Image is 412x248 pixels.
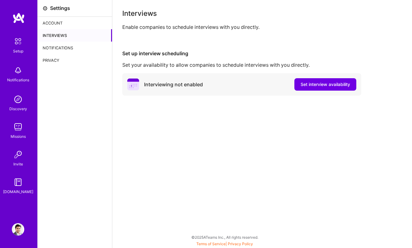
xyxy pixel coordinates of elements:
img: bell [12,64,24,77]
img: User Avatar [12,223,24,236]
img: teamwork [12,121,24,133]
div: Discovery [9,106,27,112]
div: Settings [50,5,70,11]
img: setup [12,35,25,48]
img: discovery [12,93,24,106]
a: User Avatar [10,223,26,236]
a: Privacy Policy [228,241,253,246]
img: guide book [12,176,24,188]
i: icon Settings [43,6,48,11]
div: Interviews [122,10,402,16]
div: [DOMAIN_NAME] [3,188,33,195]
div: Invite [13,161,23,167]
div: Privacy [38,54,112,66]
i: icon PurpleCalendar [127,79,139,90]
div: Account [38,17,112,29]
span: Set interview availability [301,81,350,88]
div: Enable companies to schedule interviews with you directly. [122,24,402,30]
div: Missions [11,133,26,140]
button: Set interview availability [294,78,356,91]
img: Invite [12,148,24,161]
div: Notifications [7,77,29,83]
div: © 2025 ATeams Inc., All rights reserved. [37,229,412,245]
div: Set up interview scheduling [122,50,402,57]
div: Setup [13,48,23,54]
a: Terms of Service [196,241,226,246]
div: Interviewing not enabled [144,81,203,88]
img: logo [12,12,25,24]
div: Notifications [38,42,112,54]
div: Set your availability to allow companies to schedule interviews with you directly. [122,62,402,68]
span: | [196,241,253,246]
div: Interviews [38,29,112,42]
